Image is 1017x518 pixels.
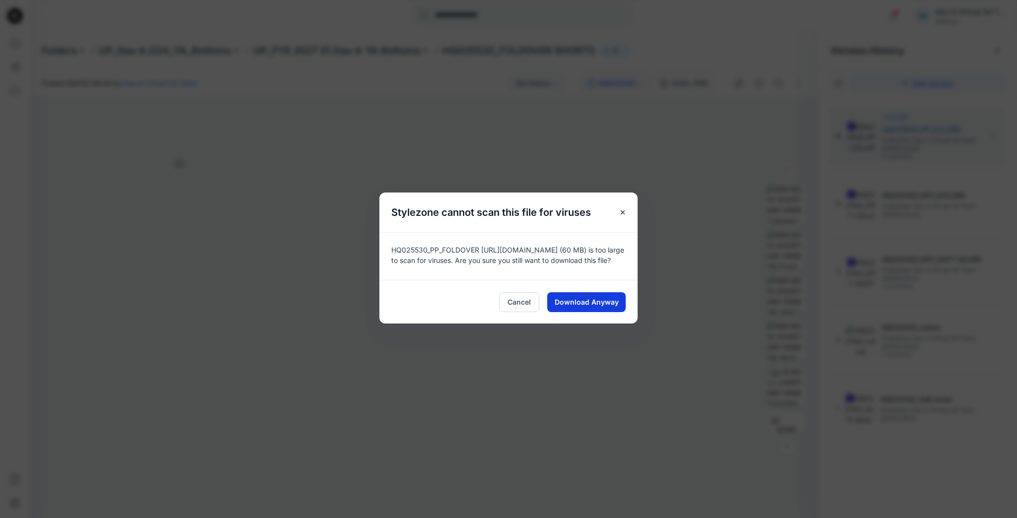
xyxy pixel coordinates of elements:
[547,292,626,312] button: Download Anyway
[508,297,531,307] span: Cancel
[499,292,539,312] button: Cancel
[379,232,638,280] div: HQ025530_PP_FOLDOVER [URL][DOMAIN_NAME] (60 MB) is too large to scan for viruses. Are you sure yo...
[614,203,632,221] button: Close
[555,297,619,307] span: Download Anyway
[379,193,603,232] h5: Stylezone cannot scan this file for viruses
